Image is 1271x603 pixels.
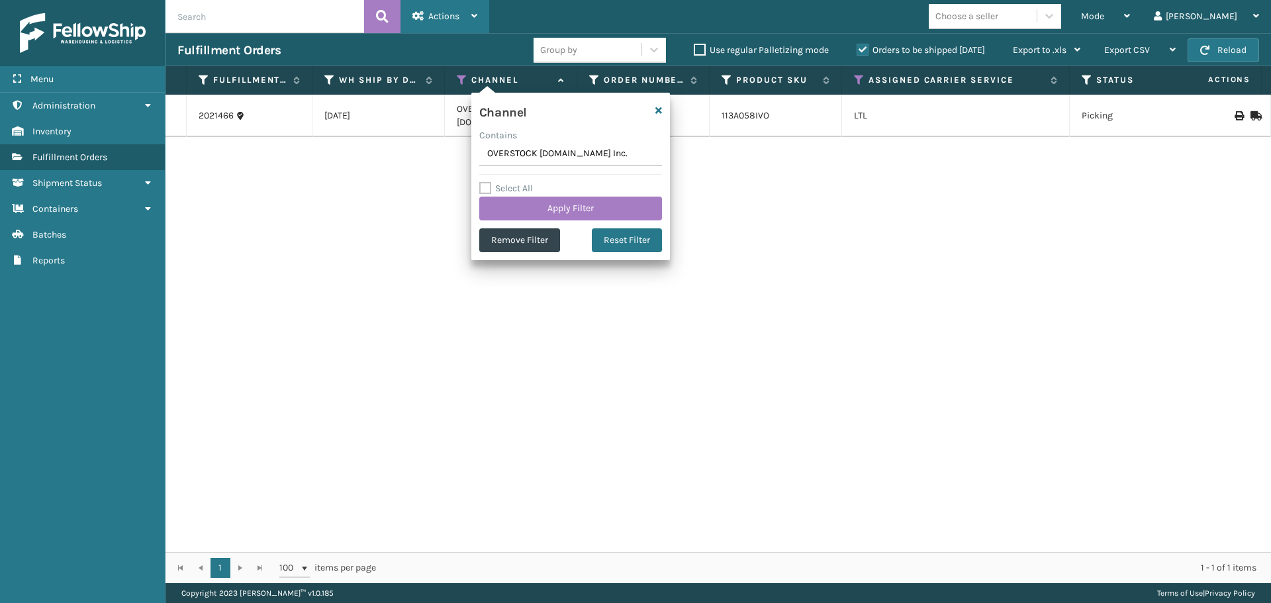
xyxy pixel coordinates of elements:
[694,44,829,56] label: Use regular Palletizing mode
[32,203,78,214] span: Containers
[32,152,107,163] span: Fulfillment Orders
[1205,588,1255,598] a: Privacy Policy
[1013,44,1066,56] span: Export to .xls
[32,100,95,111] span: Administration
[479,197,662,220] button: Apply Filter
[199,109,234,122] a: 2021466
[479,228,560,252] button: Remove Filter
[935,9,998,23] div: Choose a seller
[1157,588,1203,598] a: Terms of Use
[445,95,577,137] td: OVERSTOCK [DOMAIN_NAME] Inc.
[842,95,1070,137] td: LTL
[30,73,54,85] span: Menu
[592,228,662,252] button: Reset Filter
[32,177,102,189] span: Shipment Status
[177,42,281,58] h3: Fulfillment Orders
[540,43,577,57] div: Group by
[32,229,66,240] span: Batches
[428,11,459,22] span: Actions
[32,126,71,137] span: Inventory
[479,128,517,142] label: Contains
[1081,11,1104,22] span: Mode
[312,95,445,137] td: [DATE]
[736,74,816,86] label: Product SKU
[279,558,376,578] span: items per page
[479,183,533,194] label: Select All
[339,74,419,86] label: WH Ship By Date
[722,110,769,121] a: 113A058IVO
[1104,44,1150,56] span: Export CSV
[32,255,65,266] span: Reports
[604,74,684,86] label: Order Number
[211,558,230,578] a: 1
[181,583,334,603] p: Copyright 2023 [PERSON_NAME]™ v 1.0.185
[1235,111,1243,120] i: Print BOL
[1188,38,1259,62] button: Reload
[869,74,1044,86] label: Assigned Carrier Service
[1157,583,1255,603] div: |
[479,142,662,166] input: Type the text you wish to filter on
[1096,74,1176,86] label: Status
[471,74,551,86] label: Channel
[213,74,287,86] label: Fulfillment Order Id
[20,13,146,53] img: logo
[1250,111,1258,120] i: Mark as Shipped
[395,561,1256,575] div: 1 - 1 of 1 items
[1166,69,1258,91] span: Actions
[857,44,985,56] label: Orders to be shipped [DATE]
[479,101,527,120] h4: Channel
[279,561,299,575] span: 100
[1070,95,1202,137] td: Picking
